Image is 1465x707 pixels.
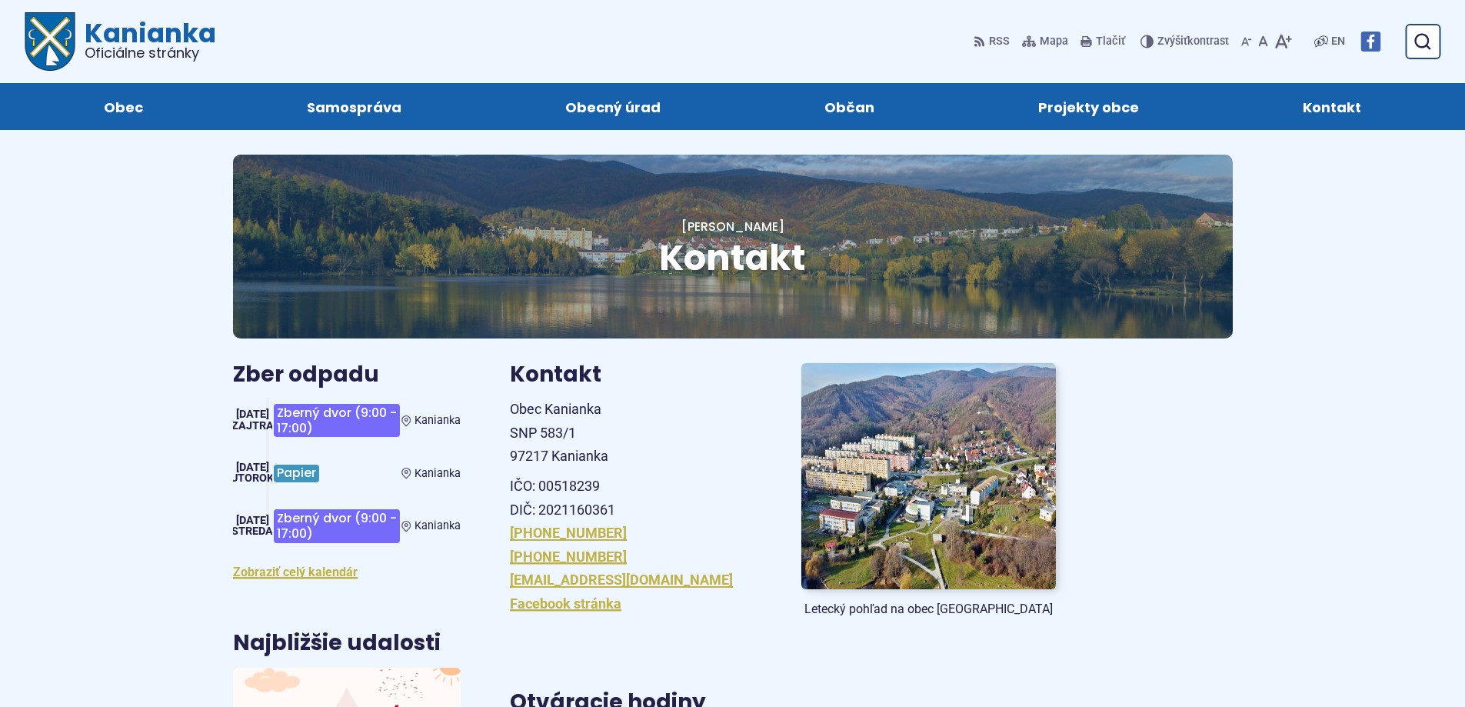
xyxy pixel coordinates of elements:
a: Logo Kanianka, prejsť na domovskú stránku. [25,12,216,71]
span: Kanianka [415,519,461,532]
button: Zväčšiť veľkosť písma [1271,25,1295,58]
span: Kanianka [415,467,461,480]
button: Zvýšiťkontrast [1140,25,1232,58]
a: Občan [758,83,941,130]
span: Zberný dvor (9:00 - 17:00) [274,404,400,437]
a: Zberný dvor (9:00 - 17:00) Kanianka [DATE] Zajtra [233,398,461,443]
a: RSS [974,25,1013,58]
span: Tlačiť [1096,35,1125,48]
span: Kanianka [415,414,461,427]
button: Tlačiť [1077,25,1128,58]
h3: Zber odpadu [233,363,461,387]
figcaption: Letecký pohľad na obec [GEOGRAPHIC_DATA] [801,602,1056,617]
span: [DATE] [236,408,269,421]
span: Obecný úrad [565,83,661,130]
a: Papier Kanianka [DATE] utorok [233,455,461,491]
p: IČO: 00518239 DIČ: 2021160361 [510,475,764,522]
a: Obecný úrad [498,83,727,130]
span: [DATE] [236,514,269,527]
a: Kontakt [1237,83,1428,130]
span: utorok [231,472,274,485]
button: Zmenšiť veľkosť písma [1238,25,1255,58]
a: [EMAIL_ADDRESS][DOMAIN_NAME] [510,572,733,588]
button: Nastaviť pôvodnú veľkosť písma [1255,25,1271,58]
span: Kontakt [1303,83,1361,130]
span: Oficiálne stránky [85,46,216,60]
a: Zberný dvor (9:00 - 17:00) Kanianka [DATE] streda [233,503,461,549]
span: streda [231,525,273,538]
a: [PHONE_NUMBER] [510,549,627,565]
span: Samospráva [307,83,401,130]
a: Projekty obce [972,83,1206,130]
span: Občan [824,83,874,130]
span: RSS [989,32,1010,51]
a: Zobraziť celý kalendár [233,565,358,579]
span: Zberný dvor (9:00 - 17:00) [274,509,400,542]
h3: Kontakt [510,363,764,387]
span: Obec Kanianka SNP 583/1 97217 Kanianka [510,401,608,464]
a: [PHONE_NUMBER] [510,525,627,541]
span: Kontakt [659,233,806,282]
a: EN [1328,32,1348,51]
a: Obec [37,83,209,130]
a: Samospráva [240,83,468,130]
img: Prejsť na domovskú stránku [25,12,75,71]
a: Mapa [1019,25,1071,58]
span: Papier [274,465,319,482]
span: EN [1331,32,1345,51]
span: Obec [104,83,143,130]
span: [DATE] [236,461,269,474]
a: [PERSON_NAME] [681,218,784,235]
span: Zvýšiť [1157,35,1187,48]
a: Facebook stránka [510,595,621,612]
h3: Najbližšie udalosti [233,632,441,655]
span: Zajtra [231,419,274,432]
span: Projekty obce [1038,83,1139,130]
span: kontrast [1157,35,1229,48]
span: Mapa [1040,32,1068,51]
span: Kanianka [75,20,216,60]
img: Prejsť na Facebook stránku [1360,32,1380,52]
